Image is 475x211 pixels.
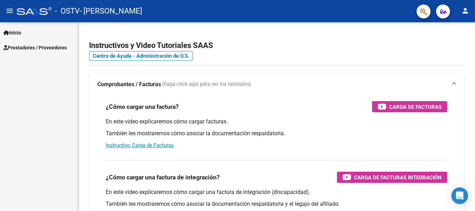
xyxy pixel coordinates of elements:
span: Inicio [3,29,21,36]
button: Carga de Facturas [372,101,447,112]
mat-icon: menu [6,7,14,15]
strong: Comprobantes / Facturas [97,81,161,88]
mat-expansion-panel-header: Comprobantes / Facturas (haga click aquí para ver los tutoriales) [89,73,464,96]
button: Carga de Facturas Integración [337,172,447,183]
a: Centro de Ayuda - Administración de O.S. [89,51,193,61]
div: Open Intercom Messenger [451,187,468,204]
mat-icon: person [461,7,469,15]
h2: Instructivos y Video Tutoriales SAAS [89,39,464,52]
span: - OSTV [55,3,80,19]
h3: ¿Cómo cargar una factura de integración? [106,172,220,182]
span: Carga de Facturas [389,103,442,111]
span: (haga click aquí para ver los tutoriales) [162,81,251,88]
p: En este video explicaremos cómo cargar una factura de integración (discapacidad). [106,188,447,196]
h3: ¿Cómo cargar una factura? [106,102,179,112]
span: Carga de Facturas Integración [354,173,442,182]
a: Instructivo Carga de Facturas [106,142,174,148]
span: Prestadores / Proveedores [3,44,67,51]
p: También les mostraremos cómo asociar la documentación respaldatoria y el legajo del afiliado. [106,200,447,208]
span: - [PERSON_NAME] [80,3,142,19]
p: En este video explicaremos cómo cargar facturas. [106,118,447,125]
p: También les mostraremos cómo asociar la documentación respaldatoria. [106,130,447,137]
